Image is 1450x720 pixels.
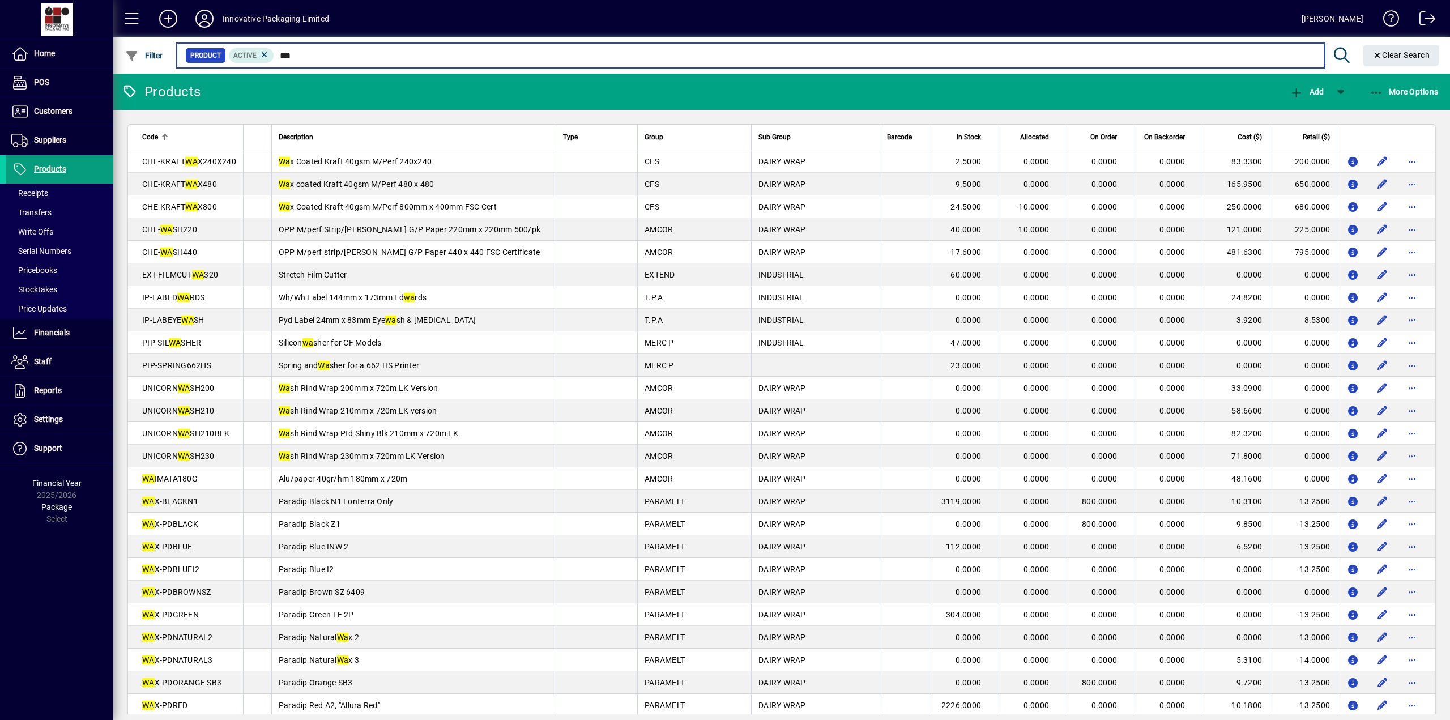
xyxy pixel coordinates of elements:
span: 0.0000 [1091,384,1118,393]
span: 0.0000 [956,406,982,415]
span: Description [279,131,313,143]
span: 0.0000 [1159,157,1185,166]
span: AMCOR [645,225,673,234]
span: x Coated Kraft 40gsm M/Perf 240x240 [279,157,432,166]
span: AMCOR [645,384,673,393]
em: Wa [279,384,291,393]
span: Silicon sher for CF Models [279,338,382,347]
span: POS [34,78,49,87]
span: 0.0000 [1091,361,1118,370]
td: 0.0000 [1269,445,1337,467]
span: DAIRY WRAP [758,429,806,438]
em: WA [169,338,181,347]
div: Code [142,131,236,143]
a: Price Updates [6,299,113,318]
em: WA [178,384,190,393]
span: sh Rind Wrap 210mm x 720m LK version [279,406,437,415]
span: 0.0000 [956,384,982,393]
a: Transfers [6,203,113,222]
span: 0.0000 [1159,248,1185,257]
span: In Stock [957,131,981,143]
span: CHE-KRAFT X480 [142,180,217,189]
span: Allocated [1020,131,1049,143]
button: Filter [122,45,166,66]
span: 0.0000 [1091,316,1118,325]
td: 24.8200 [1201,286,1269,309]
em: Wa [279,406,291,415]
button: Edit [1374,470,1392,488]
span: Code [142,131,158,143]
button: More options [1403,356,1421,374]
span: Alu/paper 40gr/hm 180mm x 720m [279,474,408,483]
a: Home [6,40,113,68]
span: Barcode [887,131,912,143]
span: Group [645,131,663,143]
em: WA [185,202,198,211]
button: Edit [1374,628,1392,646]
span: 0.0000 [1091,225,1118,234]
button: Edit [1374,311,1392,329]
span: T.P.A [645,293,663,302]
span: DAIRY WRAP [758,384,806,393]
em: WA [178,406,190,415]
span: CHE- SH440 [142,248,197,257]
em: WA [177,293,190,302]
button: Edit [1374,152,1392,171]
td: 0.0000 [1201,263,1269,286]
span: Active [233,52,257,59]
button: Edit [1374,220,1392,238]
td: 0.0000 [1201,331,1269,354]
span: 9.5000 [956,180,982,189]
span: Products [34,164,66,173]
span: INDUSTRIAL [758,293,804,302]
a: Logout [1411,2,1436,39]
span: 0.0000 [1159,451,1185,461]
em: Wa [279,180,291,189]
button: Edit [1374,515,1392,533]
button: Edit [1374,379,1392,397]
button: Edit [1374,243,1392,261]
button: More options [1403,674,1421,692]
span: On Order [1090,131,1117,143]
td: 200.0000 [1269,150,1337,173]
span: 0.0000 [1091,248,1118,257]
td: 0.0000 [1269,354,1337,377]
span: 0.0000 [1023,429,1050,438]
div: On Backorder [1140,131,1195,143]
span: 10.0000 [1018,225,1049,234]
span: EXT-FILMCUT 320 [142,270,218,279]
em: WA [160,248,173,257]
em: Wa [318,361,330,370]
button: More options [1403,696,1421,714]
button: Edit [1374,447,1392,465]
span: Sub Group [758,131,791,143]
em: WA [185,157,198,166]
td: 8.5300 [1269,309,1337,331]
div: Barcode [887,131,922,143]
em: wa [385,316,396,325]
span: 0.0000 [1023,316,1050,325]
a: Customers [6,97,113,126]
em: WA [185,180,198,189]
span: CHE- SH220 [142,225,197,234]
span: Reports [34,386,62,395]
span: 0.0000 [1091,451,1118,461]
span: EXTEND [645,270,675,279]
span: 0.0000 [1091,338,1118,347]
button: Edit [1374,492,1392,510]
td: 0.0000 [1269,422,1337,445]
span: 0.0000 [1159,225,1185,234]
td: 3.9200 [1201,309,1269,331]
div: Products [122,83,201,101]
span: 0.0000 [1159,293,1185,302]
span: Clear Search [1372,50,1430,59]
button: More options [1403,311,1421,329]
td: 0.0000 [1269,467,1337,490]
span: 0.0000 [1159,406,1185,415]
span: 0.0000 [1023,361,1050,370]
span: 0.0000 [1159,474,1185,483]
span: Price Updates [11,304,67,313]
span: Product [190,50,221,61]
span: 0.0000 [1159,180,1185,189]
td: 0.0000 [1269,377,1337,399]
